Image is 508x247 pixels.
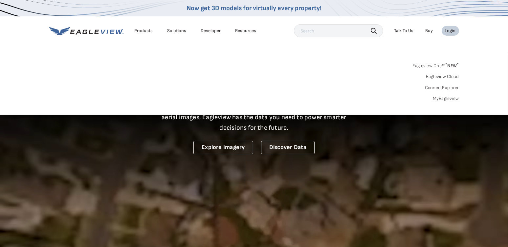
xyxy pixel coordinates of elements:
[294,24,383,37] input: Search
[135,28,153,34] div: Products
[425,85,459,91] a: ConnectExplorer
[154,102,355,133] p: A new era starts here. Built on more than 3.5 billion high-resolution aerial images, Eagleview ha...
[167,28,187,34] div: Solutions
[201,28,221,34] a: Developer
[445,63,459,68] span: NEW
[235,28,256,34] div: Resources
[426,28,433,34] a: Buy
[412,61,459,68] a: Eagleview One™*NEW*
[433,96,459,102] a: MyEagleview
[394,28,414,34] div: Talk To Us
[426,74,459,80] a: Eagleview Cloud
[261,141,315,154] a: Discover Data
[187,4,321,12] a: Now get 3D models for virtually every property!
[193,141,253,154] a: Explore Imagery
[445,28,456,34] div: Login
